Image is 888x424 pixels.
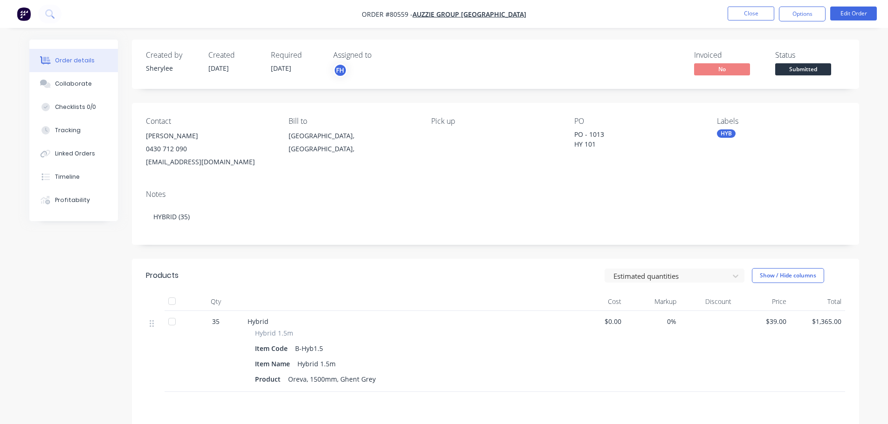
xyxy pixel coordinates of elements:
div: Status [775,51,845,60]
div: Markup [625,292,680,311]
button: Checklists 0/0 [29,95,118,119]
span: Order #80559 - [362,10,413,19]
div: Created [208,51,260,60]
button: Profitability [29,188,118,212]
div: Invoiced [694,51,764,60]
div: Timeline [55,173,80,181]
span: 0% [629,316,676,326]
div: Discount [680,292,735,311]
button: FH [333,63,347,77]
button: Tracking [29,119,118,142]
div: Sherylee [146,63,197,73]
div: Linked Orders [55,149,95,158]
div: Product [255,372,284,386]
div: Price [735,292,790,311]
img: Factory [17,7,31,21]
div: Tracking [55,126,81,135]
div: Profitability [55,196,90,204]
button: Close [728,7,774,20]
div: [EMAIL_ADDRESS][DOMAIN_NAME] [146,155,274,168]
span: 35 [212,316,220,326]
span: Submitted [775,63,831,75]
div: Bill to [289,117,416,126]
div: Products [146,270,179,281]
span: [DATE] [208,64,229,73]
div: Notes [146,190,845,199]
span: No [694,63,750,75]
div: PO - 1013 HY 101 [574,129,691,149]
div: Oreva, 1500mm, Ghent Grey [284,372,379,386]
button: Order details [29,49,118,72]
div: [GEOGRAPHIC_DATA], [GEOGRAPHIC_DATA], [289,129,416,155]
button: Show / Hide columns [752,268,824,283]
div: Total [790,292,845,311]
div: Collaborate [55,80,92,88]
button: Linked Orders [29,142,118,165]
span: $1,365.00 [794,316,841,326]
div: Required [271,51,322,60]
button: Collaborate [29,72,118,95]
div: Checklists 0/0 [55,103,96,111]
button: Submitted [775,63,831,77]
div: [PERSON_NAME]0430 712 090[EMAIL_ADDRESS][DOMAIN_NAME] [146,129,274,168]
a: Auzzie Group [GEOGRAPHIC_DATA] [413,10,526,19]
span: Hybrid [248,317,268,326]
div: Pick up [431,117,559,126]
button: Options [779,7,826,21]
div: PO [574,117,702,126]
div: Labels [717,117,845,126]
div: Created by [146,51,197,60]
div: Item Name [255,357,294,370]
span: [DATE] [271,64,291,73]
span: $0.00 [574,316,621,326]
div: Contact [146,117,274,126]
div: HYBRID (35) [146,202,845,231]
span: $39.00 [739,316,786,326]
div: Cost [570,292,625,311]
div: HYB [717,129,736,138]
div: B-Hyb1.5 [291,342,327,355]
div: Order details [55,56,95,65]
button: Edit Order [830,7,877,20]
div: Qty [188,292,244,311]
div: [PERSON_NAME] [146,129,274,142]
div: Assigned to [333,51,427,60]
button: Timeline [29,165,118,188]
div: [GEOGRAPHIC_DATA], [GEOGRAPHIC_DATA], [289,129,416,159]
span: Hybrid 1.5m [255,328,293,338]
div: Item Code [255,342,291,355]
div: Hybrid 1.5m [294,357,339,370]
div: 0430 712 090 [146,142,274,155]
